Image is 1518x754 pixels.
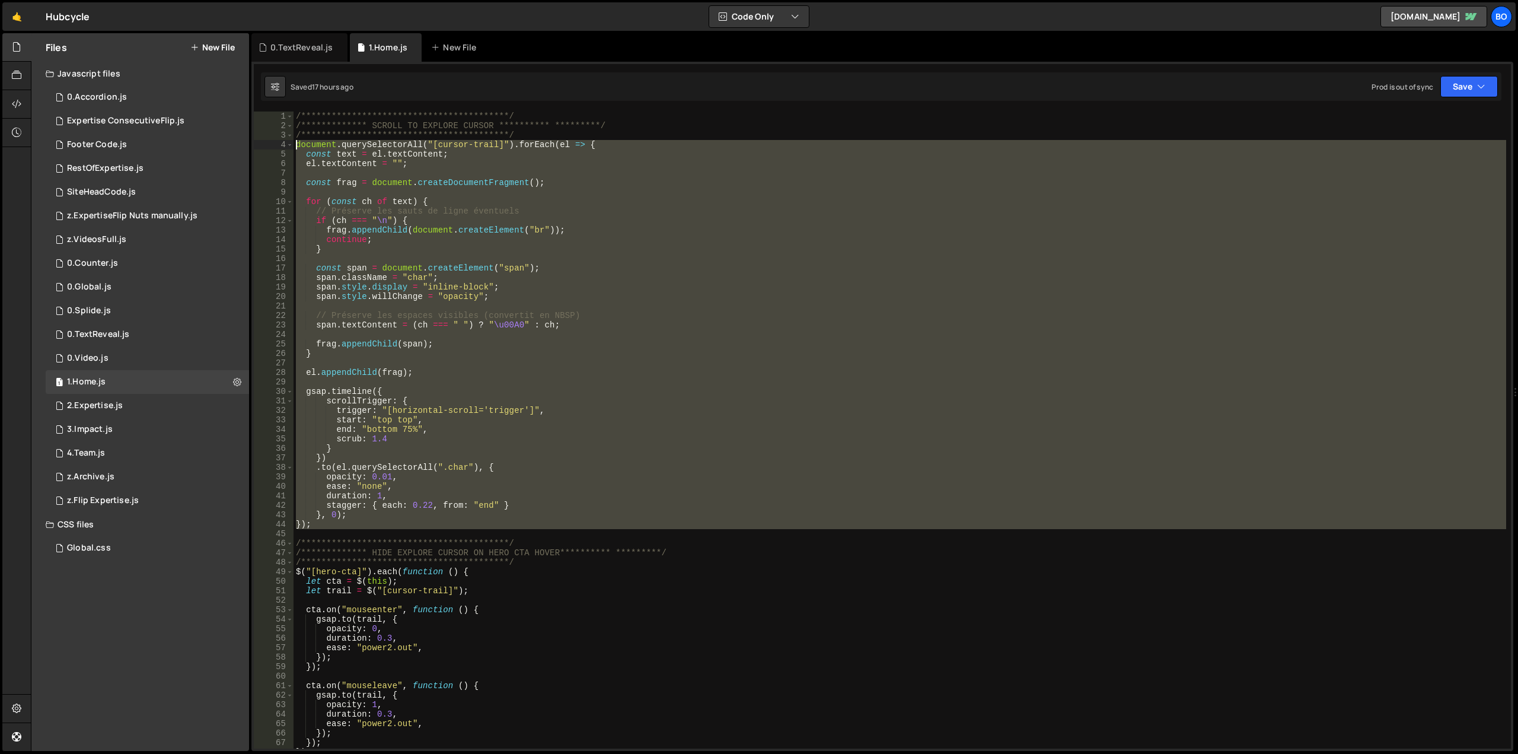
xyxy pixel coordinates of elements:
[254,225,294,235] div: 13
[67,234,126,245] div: z.VideosFull.js
[46,252,249,275] div: 15889/42709.js
[46,180,249,204] div: 15889/45508.js
[254,681,294,691] div: 61
[46,41,67,54] h2: Files
[254,320,294,330] div: 23
[431,42,481,53] div: New File
[254,216,294,225] div: 12
[67,282,111,292] div: 0.Global.js
[46,465,249,489] div: 15889/42433.js
[67,495,139,506] div: z.Flip Expertise.js
[254,396,294,406] div: 31
[254,131,294,140] div: 3
[254,501,294,510] div: 42
[254,605,294,615] div: 53
[254,643,294,653] div: 57
[67,163,143,174] div: RestOfExpertise.js
[56,378,63,388] span: 1
[46,418,249,441] div: 15889/43502.js
[254,615,294,624] div: 54
[67,116,184,126] div: Expertise ConsecutiveFlip.js
[254,415,294,425] div: 33
[254,358,294,368] div: 27
[46,228,249,252] div: 15889/44427.js
[254,700,294,710] div: 63
[46,323,249,346] div: 15889/42505.js
[254,691,294,700] div: 62
[254,282,294,292] div: 19
[67,139,127,150] div: Footer Code.js
[291,82,353,92] div: Saved
[254,178,294,187] div: 8
[67,448,105,459] div: 4.Team.js
[254,596,294,605] div: 52
[67,377,106,387] div: 1.Home.js
[254,197,294,206] div: 10
[46,536,249,560] div: 15889/44242.css
[254,463,294,472] div: 38
[67,424,113,435] div: 3.Impact.js
[254,653,294,662] div: 58
[46,204,249,228] div: 15889/45513.js
[254,273,294,282] div: 18
[31,62,249,85] div: Javascript files
[67,543,111,553] div: Global.css
[67,329,129,340] div: 0.TextReveal.js
[270,42,333,53] div: 0.TextReveal.js
[67,211,197,221] div: z.ExpertiseFlip Nuts manually.js
[312,82,353,92] div: 17 hours ago
[254,548,294,558] div: 47
[254,672,294,681] div: 60
[254,187,294,197] div: 9
[46,394,249,418] div: 15889/42773.js
[254,159,294,168] div: 6
[67,306,111,316] div: 0.Splide.js
[46,133,249,157] div: 15889/45507.js
[254,634,294,643] div: 56
[254,112,294,121] div: 1
[254,586,294,596] div: 51
[254,520,294,529] div: 44
[254,472,294,482] div: 39
[254,168,294,178] div: 7
[254,368,294,377] div: 28
[254,567,294,577] div: 49
[46,109,249,133] div: 15889/45514.js
[254,558,294,567] div: 48
[254,140,294,149] div: 4
[254,453,294,463] div: 37
[67,258,118,269] div: 0.Counter.js
[254,482,294,491] div: 40
[254,719,294,728] div: 65
[46,299,249,323] div: 15889/43273.js
[46,157,249,180] div: 15889/46008.js
[254,728,294,738] div: 66
[254,491,294,501] div: 41
[67,472,114,482] div: z.Archive.js
[254,244,294,254] div: 15
[67,187,136,198] div: SiteHeadCode.js
[1491,6,1512,27] a: Bo
[254,339,294,349] div: 25
[254,444,294,453] div: 36
[1440,76,1498,97] button: Save
[254,292,294,301] div: 20
[67,92,127,103] div: 0.Accordion.js
[254,406,294,415] div: 32
[254,662,294,672] div: 59
[254,377,294,387] div: 29
[1380,6,1487,27] a: [DOMAIN_NAME]
[67,353,109,364] div: 0.Video.js
[254,434,294,444] div: 35
[254,425,294,434] div: 34
[254,539,294,548] div: 46
[46,275,249,299] div: 15889/42631.js
[254,263,294,273] div: 17
[254,311,294,320] div: 22
[254,387,294,396] div: 30
[1372,82,1433,92] div: Prod is out of sync
[254,529,294,539] div: 45
[254,624,294,634] div: 55
[254,577,294,586] div: 50
[254,206,294,216] div: 11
